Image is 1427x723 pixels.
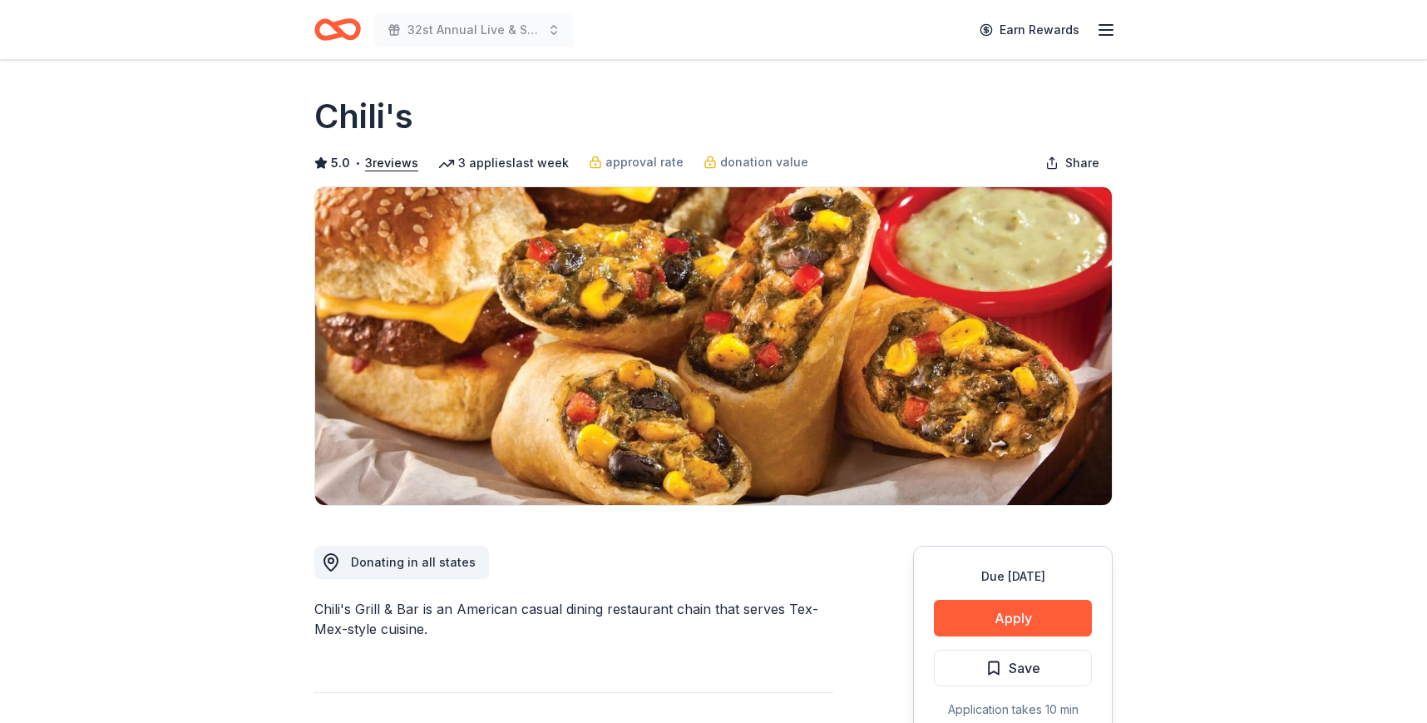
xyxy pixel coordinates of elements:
a: Home [314,10,361,49]
span: Save [1009,657,1040,679]
div: Due [DATE] [934,567,1092,587]
a: Earn Rewards [970,15,1089,45]
span: approval rate [605,152,684,172]
a: donation value [704,152,808,172]
span: • [355,156,361,170]
div: 3 applies last week [438,153,569,173]
span: donation value [720,152,808,172]
div: Chili's Grill & Bar is an American casual dining restaurant chain that serves Tex-Mex-style cuisine. [314,599,833,639]
button: 32st Annual Live & Silent Auction [374,13,574,47]
span: Donating in all states [351,555,476,569]
img: Image for Chili's [315,187,1112,505]
button: 3reviews [365,153,418,173]
button: Apply [934,600,1092,636]
span: Share [1065,153,1099,173]
span: 32st Annual Live & Silent Auction [407,20,541,40]
a: approval rate [589,152,684,172]
button: Save [934,650,1092,686]
div: Application takes 10 min [934,700,1092,720]
h1: Chili's [314,93,413,140]
button: Share [1032,146,1113,180]
span: 5.0 [331,153,350,173]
